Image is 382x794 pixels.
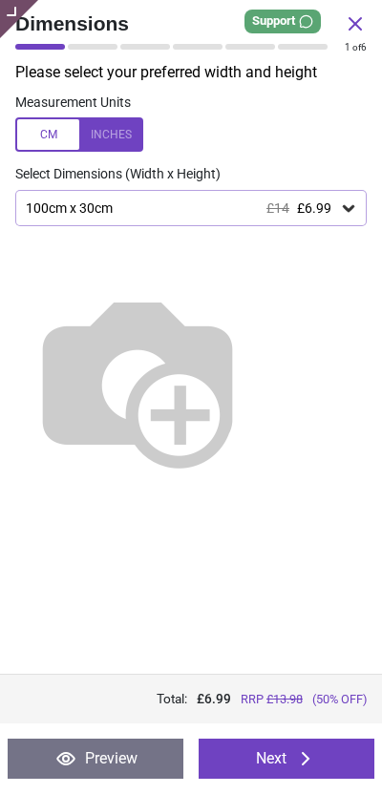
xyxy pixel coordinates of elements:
img: Helper for size comparison [15,257,260,501]
button: Preview [8,739,183,779]
span: RRP [241,691,303,708]
span: £ 13.98 [266,692,303,706]
div: Total: [15,690,367,708]
p: Please select your preferred width and height [15,62,382,83]
label: Measurement Units [15,94,131,113]
span: Dimensions [15,10,344,37]
span: £6.99 [297,200,331,216]
div: 100cm x 30cm [24,200,339,217]
span: 1 [345,42,350,52]
span: 6.99 [204,691,231,706]
span: (50% OFF) [312,691,367,708]
div: Support [244,10,321,33]
div: of 6 [345,41,367,54]
span: £14 [266,200,289,216]
button: Next [199,739,374,779]
span: £ [197,690,231,708]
